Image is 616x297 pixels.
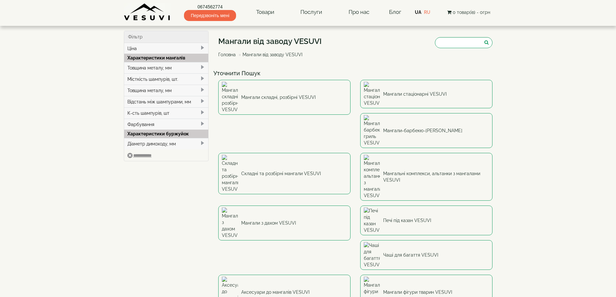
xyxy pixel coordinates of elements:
[415,10,421,15] a: UA
[213,70,497,77] h4: Уточнити Пошук
[222,155,238,192] img: Складні та розбірні мангали VESUVI
[218,206,351,240] a: Мангали з дахом VESUVI Мангали з дахом VESUVI
[360,153,492,201] a: Мангальні комплекси, альтанки з мангалами VESUVI Мангальні комплекси, альтанки з мангалами VESUVI
[218,153,351,194] a: Складні та розбірні мангали VESUVI Складні та розбірні мангали VESUVI
[184,10,236,21] span: Передзвоніть мені
[389,9,401,15] a: Блог
[124,3,171,21] img: Завод VESUVI
[124,119,209,130] div: Фарбування
[445,9,492,16] button: 0 товар(ів) - 0грн
[218,37,322,46] h1: Мангали від заводу VESUVI
[218,52,236,57] a: Головна
[250,5,281,20] a: Товари
[424,10,430,15] a: RU
[294,5,329,20] a: Послуги
[124,73,209,85] div: Місткість шампурів, шт.
[237,51,302,58] li: Мангали від заводу VESUVI
[124,31,209,43] div: Фільтр
[124,85,209,96] div: Товщина металу, мм
[124,138,209,149] div: Діаметр димоходу, мм
[124,43,209,54] div: Ціна
[360,113,492,148] a: Мангали-барбекю-гриль VESUVI Мангали-барбекю-[PERSON_NAME]
[364,155,380,199] img: Мангальні комплекси, альтанки з мангалами VESUVI
[364,82,380,106] img: Мангали стаціонарні VESUVI
[360,206,492,235] a: Печі під казан VESUVI Печі під казан VESUVI
[124,130,209,138] div: Характеристики буржуйок
[453,10,490,15] span: 0 товар(ів) - 0грн
[364,242,380,268] img: Чаші для багаття VESUVI
[222,82,238,113] img: Мангали складні, розбірні VESUVI
[184,4,236,10] a: 0674562774
[124,107,209,119] div: К-сть шампурів, шт
[218,80,351,115] a: Мангали складні, розбірні VESUVI Мангали складні, розбірні VESUVI
[364,207,380,233] img: Печі під казан VESUVI
[364,115,380,146] img: Мангали-барбекю-гриль VESUVI
[124,54,209,62] div: Характеристики мангалів
[360,80,492,108] a: Мангали стаціонарні VESUVI Мангали стаціонарні VESUVI
[342,5,376,20] a: Про нас
[360,240,492,270] a: Чаші для багаття VESUVI Чаші для багаття VESUVI
[222,207,238,239] img: Мангали з дахом VESUVI
[124,62,209,73] div: Товщина металу, мм
[124,96,209,107] div: Відстань між шампурами, мм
